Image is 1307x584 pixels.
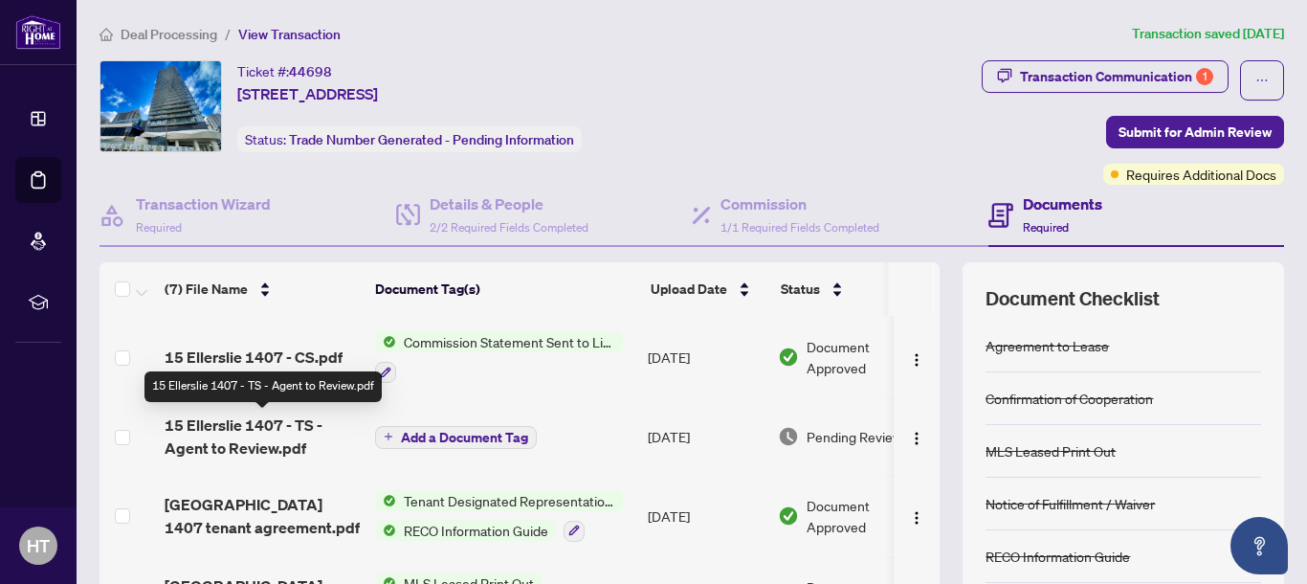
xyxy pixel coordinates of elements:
img: Status Icon [375,520,396,541]
span: Deal Processing [121,26,217,43]
div: 1 [1196,68,1213,85]
td: [DATE] [640,316,770,398]
img: Logo [909,431,924,446]
img: logo [15,14,61,50]
h4: Details & People [430,192,588,215]
div: Confirmation of Cooperation [986,388,1153,409]
span: Document Approved [807,336,925,378]
img: Logo [909,510,924,526]
div: Agreement to Lease [986,335,1109,356]
span: 15 Ellerslie 1407 - CS.pdf [165,346,343,369]
img: Document Status [778,347,799,368]
span: Tenant Designated Representation Agreement [396,490,623,511]
span: Required [1023,220,1069,235]
button: Add a Document Tag [375,426,537,449]
td: [DATE] [640,398,770,475]
button: Logo [901,421,932,452]
h4: Transaction Wizard [136,192,271,215]
td: [DATE] [640,475,770,557]
span: home [100,28,113,41]
button: Status IconTenant Designated Representation AgreementStatus IconRECO Information Guide [375,490,623,542]
img: Logo [909,352,924,368]
span: Document Checklist [986,285,1160,312]
img: Status Icon [375,490,396,511]
span: ellipsis [1255,74,1269,87]
button: Add a Document Tag [375,424,537,449]
h4: Documents [1023,192,1102,215]
span: [STREET_ADDRESS] [237,82,378,105]
span: 15 Ellerslie 1407 - TS - Agent to Review.pdf [165,414,360,460]
span: Submit for Admin Review [1119,117,1272,147]
span: 2/2 Required Fields Completed [430,220,588,235]
img: IMG-C12116071_1.jpg [100,61,221,151]
span: View Transaction [238,26,341,43]
span: [GEOGRAPHIC_DATA] 1407 tenant agreement.pdf [165,493,360,539]
li: / [225,23,231,45]
button: Logo [901,342,932,372]
span: Required [136,220,182,235]
img: Document Status [778,426,799,447]
div: RECO Information Guide [986,546,1130,567]
span: RECO Information Guide [396,520,556,541]
span: 1/1 Required Fields Completed [720,220,879,235]
span: Upload Date [651,279,727,300]
span: plus [384,432,393,441]
h4: Commission [720,192,879,215]
span: Pending Review [807,426,902,447]
button: Transaction Communication1 [982,60,1229,93]
img: Status Icon [375,331,396,352]
th: Document Tag(s) [367,262,643,316]
div: Notice of Fulfillment / Waiver [986,493,1155,514]
span: Requires Additional Docs [1126,164,1276,185]
span: Status [781,279,820,300]
article: Transaction saved [DATE] [1132,23,1284,45]
div: Status: [237,126,582,152]
div: MLS Leased Print Out [986,440,1116,461]
th: Upload Date [643,262,773,316]
span: Add a Document Tag [401,431,528,444]
span: (7) File Name [165,279,248,300]
span: HT [27,532,50,559]
div: Transaction Communication [1020,61,1213,92]
button: Open asap [1230,517,1288,574]
img: Document Status [778,505,799,527]
div: 15 Ellerslie 1407 - TS - Agent to Review.pdf [144,371,382,402]
th: Status [773,262,936,316]
div: Ticket #: [237,60,332,82]
span: Document Approved [807,495,925,537]
span: Commission Statement Sent to Listing Brokerage [396,331,623,352]
span: Trade Number Generated - Pending Information [289,131,574,148]
button: Logo [901,501,932,531]
button: Status IconCommission Statement Sent to Listing Brokerage [375,331,623,383]
span: 44698 [289,63,332,80]
th: (7) File Name [157,262,367,316]
button: Submit for Admin Review [1106,116,1284,148]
